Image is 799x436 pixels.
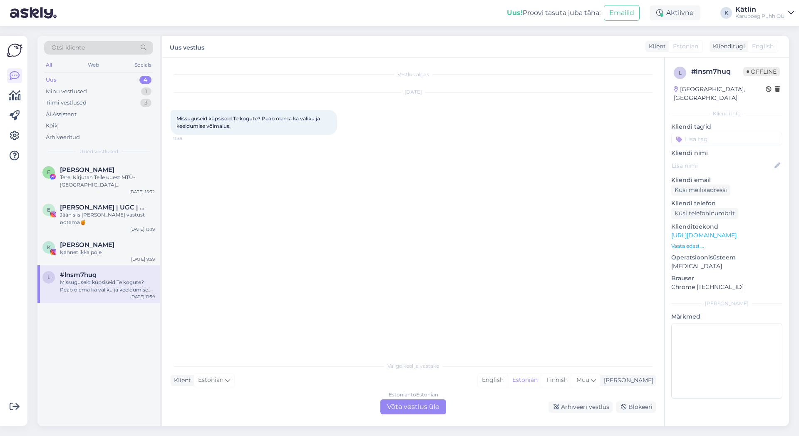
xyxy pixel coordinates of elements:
[507,8,600,18] div: Proovi tasuta juba täna:
[380,399,446,414] div: Võta vestlus üle
[752,42,774,51] span: English
[720,7,732,19] div: K
[671,300,782,307] div: [PERSON_NAME]
[46,76,57,84] div: Uus
[60,166,114,174] span: Emili Jürgen
[671,232,737,239] a: [URL][DOMAIN_NAME]
[671,199,782,208] p: Kliendi telefon
[576,376,589,384] span: Muu
[671,312,782,321] p: Märkmed
[650,5,700,20] div: Aktiivne
[671,262,782,271] p: [MEDICAL_DATA]
[7,42,22,58] img: Askly Logo
[60,279,155,294] div: Missuguseid küpsiseid Te kogute? Peab olema ka valiku ja keeldumise võimalus.
[672,161,773,170] input: Lisa nimi
[52,43,85,52] span: Otsi kliente
[542,374,572,386] div: Finnish
[86,60,101,70] div: Web
[616,401,656,413] div: Blokeeri
[604,5,640,21] button: Emailid
[171,376,191,385] div: Klient
[173,135,204,142] span: 11:59
[60,271,97,279] span: #lnsm7huq
[129,189,155,195] div: [DATE] 15:32
[389,391,438,399] div: Estonian to Estonian
[47,244,51,250] span: K
[171,71,656,78] div: Vestlus algas
[710,42,745,51] div: Klienditugi
[130,226,155,232] div: [DATE] 13:19
[60,174,155,189] div: Tere, Kirjutan Teile uuest MTÜ-[GEOGRAPHIC_DATA][PERSON_NAME]. Nimelt korraldame juba aastaid hea...
[671,222,782,231] p: Klienditeekond
[139,76,151,84] div: 4
[674,85,766,102] div: [GEOGRAPHIC_DATA], [GEOGRAPHIC_DATA]
[46,87,87,96] div: Minu vestlused
[671,253,782,262] p: Operatsioonisüsteem
[735,6,785,13] div: Kätlin
[46,122,58,130] div: Kõik
[671,122,782,131] p: Kliendi tag'id
[47,207,50,213] span: E
[60,249,155,256] div: Kannet ikka pole
[478,374,508,386] div: English
[60,241,114,249] span: Kristin Kerro
[141,87,151,96] div: 1
[47,169,50,175] span: E
[46,133,80,142] div: Arhiveeritud
[548,401,613,413] div: Arhiveeri vestlus
[671,133,782,145] input: Lisa tag
[645,42,666,51] div: Klient
[671,149,782,157] p: Kliendi nimi
[735,13,785,20] div: Karupoeg Puhh OÜ
[507,9,523,17] b: Uus!
[671,110,782,117] div: Kliendi info
[79,148,118,155] span: Uued vestlused
[46,99,87,107] div: Tiimi vestlused
[671,274,782,283] p: Brauser
[44,60,54,70] div: All
[671,176,782,184] p: Kliendi email
[140,99,151,107] div: 3
[671,283,782,291] p: Chrome [TECHNICAL_ID]
[671,208,738,219] div: Küsi telefoninumbrit
[671,184,730,196] div: Küsi meiliaadressi
[47,274,50,280] span: l
[679,70,682,76] span: l
[691,67,743,77] div: # lnsm7huq
[198,376,223,385] span: Estonian
[130,294,155,300] div: [DATE] 11:59
[60,211,155,226] div: Jään siis [PERSON_NAME] vastust ootama🍯
[735,6,794,20] a: KätlinKarupoeg Puhh OÜ
[671,242,782,250] p: Vaata edasi ...
[133,60,153,70] div: Socials
[171,88,656,96] div: [DATE]
[170,41,204,52] label: Uus vestlus
[600,376,653,385] div: [PERSON_NAME]
[60,204,146,211] span: EMMA-LYS KIRSIPUU | UGC | FOTOGRAAF
[46,110,77,119] div: AI Assistent
[673,42,698,51] span: Estonian
[508,374,542,386] div: Estonian
[171,362,656,370] div: Valige keel ja vastake
[176,115,321,129] span: Missuguseid küpsiseid Te kogute? Peab olema ka valiku ja keeldumise võimalus.
[743,67,780,76] span: Offline
[131,256,155,262] div: [DATE] 9:59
